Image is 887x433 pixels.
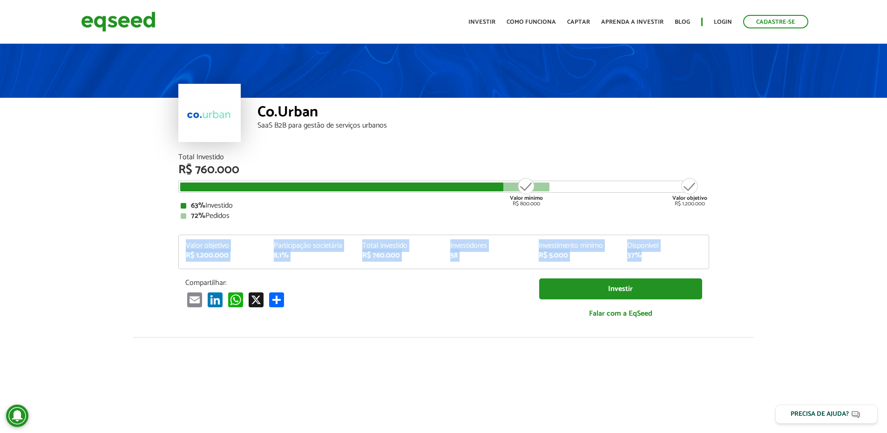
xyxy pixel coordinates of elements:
a: Investir [468,19,495,25]
div: R$ 760.000 [362,252,437,259]
div: SaaS B2B para gestão de serviços urbanos [257,122,709,129]
div: Pedidos [181,212,707,220]
a: Cadastre-se [743,15,808,28]
p: Compartilhar: [185,278,525,287]
div: R$ 5.000 [539,252,613,259]
a: Blog [675,19,690,25]
a: LinkedIn [206,292,224,307]
strong: Valor objetivo [672,194,707,203]
div: R$ 760.000 [178,164,709,176]
div: Investido [181,202,707,210]
a: Investir [539,278,702,299]
div: Participação societária [274,242,348,250]
a: Como funciona [507,19,556,25]
div: 8,1% [274,252,348,259]
div: Total investido [362,242,437,250]
div: Co.Urban [257,105,709,122]
strong: 63% [191,199,205,212]
div: 37% [627,252,702,259]
a: Email [185,292,204,307]
a: Falar com a EqSeed [539,304,702,323]
div: Disponível [627,242,702,250]
strong: Valor mínimo [510,194,543,203]
div: R$ 1.200.000 [186,252,260,259]
a: Login [714,19,732,25]
a: Partilhar [267,292,286,307]
div: Valor objetivo [186,242,260,250]
a: WhatsApp [226,292,245,307]
a: Aprenda a investir [601,19,664,25]
div: 58 [450,252,525,259]
a: Captar [567,19,590,25]
img: EqSeed [81,9,156,34]
div: R$ 800.000 [509,177,544,207]
div: Investimento mínimo [539,242,613,250]
div: Investidores [450,242,525,250]
div: R$ 1.200.000 [672,177,707,207]
a: X [247,292,265,307]
strong: 72% [191,210,205,222]
div: Total Investido [178,154,709,161]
